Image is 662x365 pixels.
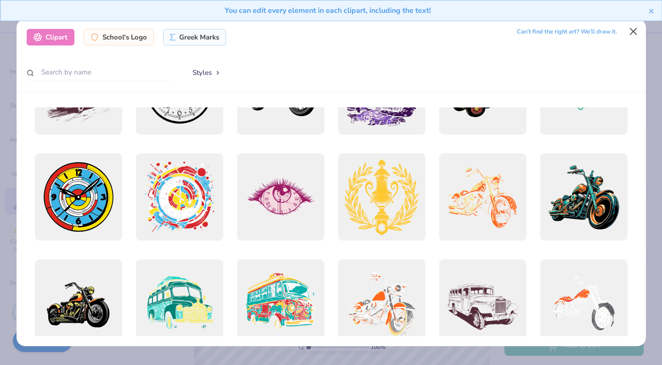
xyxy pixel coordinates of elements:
[7,5,648,16] div: You can edit every element in each clipart, including the text!
[183,64,231,81] button: Styles
[163,29,226,45] div: Greek Marks
[27,64,174,81] input: Search by name
[84,29,154,45] div: School's Logo
[517,24,617,40] div: Can’t find the right art? We’ll draw it.
[624,23,642,40] button: Close
[27,29,74,45] div: Clipart
[648,5,655,16] button: close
